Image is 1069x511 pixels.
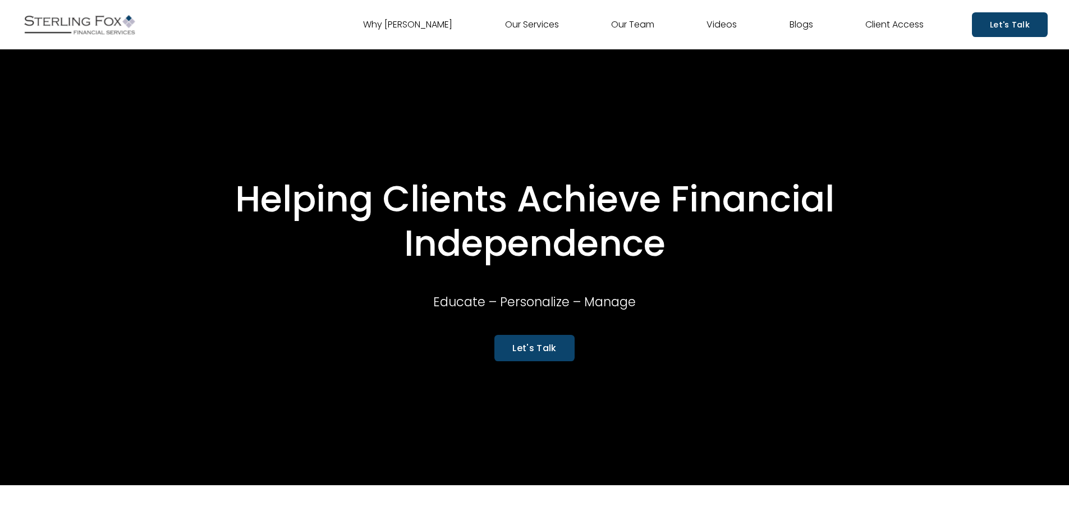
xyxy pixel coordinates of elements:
img: Sterling Fox Financial Services [21,11,138,39]
a: Our Team [611,16,654,34]
a: Let's Talk [972,12,1048,36]
p: Educate – Personalize – Manage [373,291,696,313]
a: Blogs [790,16,813,34]
a: Videos [706,16,737,34]
a: Why [PERSON_NAME] [363,16,452,34]
a: Let's Talk [494,335,574,361]
a: Our Services [505,16,559,34]
a: Client Access [865,16,924,34]
h1: Helping Clients Achieve Financial Independence [142,177,928,266]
